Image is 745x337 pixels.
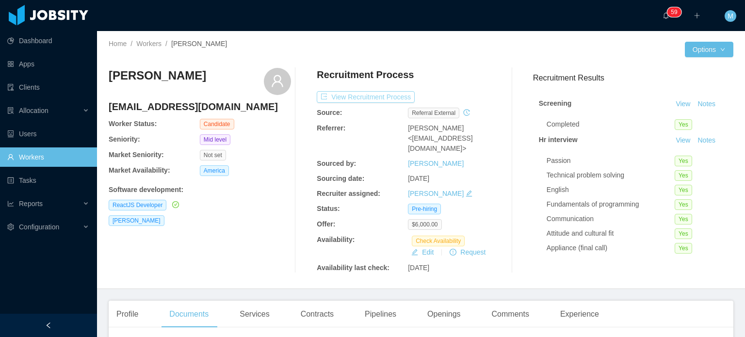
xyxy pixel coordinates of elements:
div: Pipelines [357,301,404,328]
button: icon: exportView Recruitment Process [317,91,415,103]
div: Passion [547,156,675,166]
span: Candidate [200,119,234,129]
i: icon: history [463,109,470,116]
span: America [200,165,229,176]
span: Referral external [408,108,459,118]
strong: Hr interview [539,136,578,144]
div: Attitude and cultural fit [547,228,675,239]
span: / [130,40,132,48]
i: icon: bell [663,12,669,19]
span: Not set [200,150,226,160]
strong: Screening [539,99,572,107]
b: Offer: [317,220,335,228]
h4: [EMAIL_ADDRESS][DOMAIN_NAME] [109,100,291,113]
b: Seniority: [109,135,140,143]
button: Notes [694,98,719,110]
div: Profile [109,301,146,328]
span: Yes [675,185,692,195]
span: [PERSON_NAME] [109,215,164,226]
b: Sourcing date: [317,175,364,182]
b: Market Seniority: [109,151,164,159]
span: Yes [675,170,692,181]
b: Referrer: [317,124,345,132]
b: Source: [317,109,342,116]
i: icon: line-chart [7,200,14,207]
b: Status: [317,205,340,212]
span: Yes [675,199,692,210]
i: icon: solution [7,107,14,114]
span: Yes [675,214,692,225]
span: Yes [675,156,692,166]
span: [PERSON_NAME] [171,40,227,48]
span: ReactJS Developer [109,200,166,210]
span: [PERSON_NAME] [408,124,464,132]
div: Fundamentals of programming [547,199,675,209]
b: Software development : [109,186,183,193]
span: Mid level [200,134,230,145]
div: Services [232,301,277,328]
span: Yes [675,228,692,239]
h3: Recruitment Results [533,72,733,84]
a: Home [109,40,127,48]
a: icon: pie-chartDashboard [7,31,89,50]
button: icon: editEdit [407,246,437,258]
i: icon: check-circle [172,201,179,208]
span: Allocation [19,107,49,114]
b: Worker Status: [109,120,157,128]
span: Configuration [19,223,59,231]
a: icon: auditClients [7,78,89,97]
div: Appliance (final call) [547,243,675,253]
i: icon: plus [694,12,700,19]
div: Openings [420,301,469,328]
span: $6,000.00 [408,219,441,230]
sup: 59 [667,7,681,17]
a: icon: robotUsers [7,124,89,144]
a: icon: check-circle [170,201,179,209]
p: 5 [671,7,674,17]
div: Comments [484,301,537,328]
span: <[EMAIL_ADDRESS][DOMAIN_NAME]> [408,134,472,152]
span: / [165,40,167,48]
a: Workers [136,40,162,48]
b: Sourced by: [317,160,356,167]
p: 9 [674,7,678,17]
span: [DATE] [408,175,429,182]
span: Pre-hiring [408,204,441,214]
button: Optionsicon: down [685,42,733,57]
a: icon: userWorkers [7,147,89,167]
div: Experience [552,301,607,328]
a: [PERSON_NAME] [408,190,464,197]
a: [PERSON_NAME] [408,160,464,167]
b: Recruiter assigned: [317,190,380,197]
div: Contracts [293,301,341,328]
a: icon: exportView Recruitment Process [317,93,415,101]
span: [DATE] [408,264,429,272]
span: Yes [675,243,692,254]
button: Notes [694,135,719,146]
div: Completed [547,119,675,129]
span: Reports [19,200,43,208]
div: Technical problem solving [547,170,675,180]
div: English [547,185,675,195]
button: icon: exclamation-circleRequest [446,246,489,258]
a: View [672,136,694,144]
b: Market Availability: [109,166,170,174]
b: Availability: [317,236,355,243]
i: icon: user [271,74,284,88]
a: icon: profileTasks [7,171,89,190]
h4: Recruitment Process [317,68,414,81]
b: Availability last check: [317,264,389,272]
a: View [672,100,694,108]
i: icon: edit [466,190,472,197]
h3: [PERSON_NAME] [109,68,206,83]
span: Yes [675,119,692,130]
a: icon: appstoreApps [7,54,89,74]
i: icon: setting [7,224,14,230]
div: Communication [547,214,675,224]
div: Documents [162,301,216,328]
span: M [728,10,733,22]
